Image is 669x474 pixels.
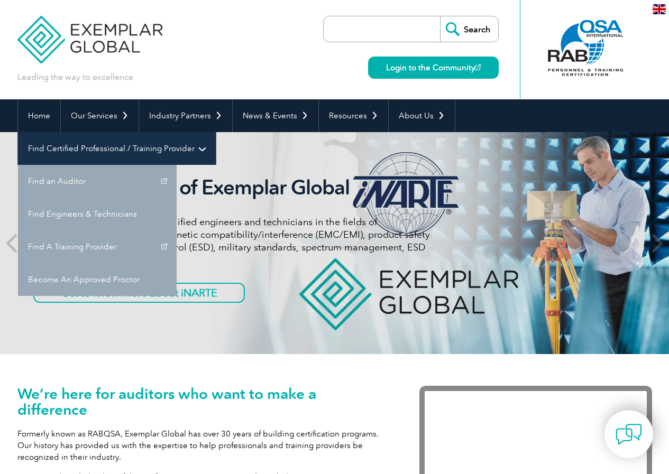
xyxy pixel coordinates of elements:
[653,4,666,14] img: en
[440,16,498,42] input: Search
[33,175,430,200] h2: iNARTE is a Part of Exemplar Global
[18,99,60,132] a: Home
[17,71,133,83] p: Leading the way to excellence
[233,99,318,132] a: News & Events
[389,99,455,132] a: About Us
[17,386,388,417] h1: We’re here for auditors who want to make a difference
[18,132,216,165] a: Find Certified Professional / Training Provider
[475,64,481,70] img: open_square.png
[17,428,388,463] p: Formerly known as RABQSA, Exemplar Global has over 30 years of building certification programs. O...
[18,198,177,230] a: Find Engineers & Technicians
[18,165,177,198] a: Find an Auditor
[139,99,232,132] a: Industry Partners
[368,57,499,79] a: Login to the Community
[18,230,177,263] a: Find A Training Provider
[18,263,177,296] a: Become An Approved Proctor
[61,99,139,132] a: Our Services
[616,421,642,448] img: contact-chat.png
[33,216,430,266] p: iNARTE certifications are for qualified engineers and technicians in the fields of telecommunicat...
[319,99,388,132] a: Resources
